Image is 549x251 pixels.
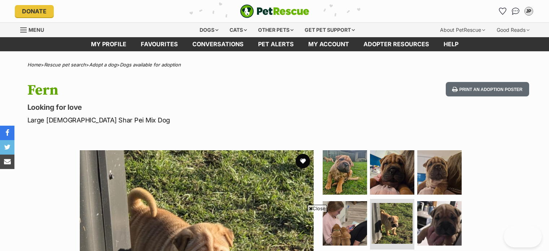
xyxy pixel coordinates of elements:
[134,37,185,51] a: Favourites
[27,115,333,125] p: Large [DEMOGRAPHIC_DATA] Shar Pei Mix Dog
[29,27,44,33] span: Menu
[20,23,49,36] a: Menu
[523,5,535,17] button: My account
[251,37,301,51] a: Pet alerts
[225,23,252,37] div: Cats
[143,215,406,247] iframe: Advertisement
[9,62,540,68] div: > > >
[296,154,310,168] button: favourite
[446,82,529,97] button: Print an adoption poster
[27,102,333,112] p: Looking for love
[84,37,134,51] a: My profile
[240,4,309,18] a: PetRescue
[27,62,41,68] a: Home
[308,205,327,212] span: Close
[27,82,333,99] h1: Fern
[497,5,509,17] a: Favourites
[497,5,535,17] ul: Account quick links
[120,62,181,68] a: Dogs available for adoption
[504,226,542,247] iframe: Help Scout Beacon - Open
[525,8,532,15] div: JP
[195,23,223,37] div: Dogs
[512,8,519,15] img: chat-41dd97257d64d25036548639549fe6c8038ab92f7586957e7f3b1b290dea8141.svg
[492,23,535,37] div: Good Reads
[15,5,54,17] a: Donate
[417,201,462,246] img: Photo of Fern
[323,201,367,246] img: Photo of Fern
[300,23,360,37] div: Get pet support
[370,150,414,195] img: Photo of Fern
[417,150,462,195] img: Photo of Fern
[44,62,86,68] a: Rescue pet search
[510,5,522,17] a: Conversations
[89,62,117,68] a: Adopt a dog
[301,37,356,51] a: My account
[185,37,251,51] a: conversations
[253,23,299,37] div: Other pets
[323,150,367,195] img: Photo of Fern
[435,23,490,37] div: About PetRescue
[240,4,309,18] img: logo-e224e6f780fb5917bec1dbf3a21bbac754714ae5b6737aabdf751b685950b380.svg
[356,37,436,51] a: Adopter resources
[372,203,413,244] img: Photo of Fern
[436,37,466,51] a: Help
